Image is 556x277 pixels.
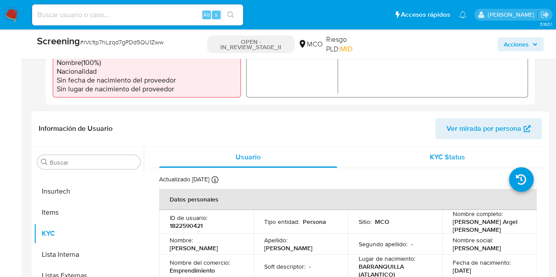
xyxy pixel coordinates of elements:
[34,223,144,244] button: KYC
[303,218,326,226] p: Persona
[170,266,215,274] p: Emprendimiento
[504,37,529,51] span: Acciones
[50,158,137,166] input: Buscar
[170,259,230,266] p: Nombre del comercio :
[32,9,243,21] input: Buscar usuario o caso...
[37,34,80,48] b: Screening
[539,21,552,28] span: 3.160.1
[374,218,389,226] p: MCO
[39,124,113,133] h1: Información de Usuario
[453,210,503,218] p: Nombre completo :
[34,244,144,265] button: Lista Interna
[401,10,450,19] span: Accesos rápidos
[170,244,218,252] p: [PERSON_NAME]
[34,202,144,223] button: Items
[453,259,511,266] p: Fecha de nacimiento :
[264,263,305,270] p: Soft descriptor :
[264,218,299,226] p: Tipo entidad :
[459,11,466,18] a: Notificaciones
[34,181,144,202] button: Insurtech
[358,240,407,248] p: Segundo apellido :
[358,255,415,263] p: Lugar de nacimiento :
[41,158,48,165] button: Buscar
[430,152,465,162] span: KYC Status
[411,240,412,248] p: -
[298,40,323,49] div: MCO
[207,36,294,53] p: OPEN - IN_REVIEW_STAGE_II
[264,236,287,244] p: Apellido :
[170,222,203,230] p: 1822590421
[236,152,261,162] span: Usuario
[159,189,537,210] th: Datos personales
[80,38,164,47] span: # rVc1tp7hLzqd7gPDd5QU1Zww
[222,9,240,21] button: search-icon
[326,35,374,54] span: Riesgo PLD:
[453,236,493,244] p: Nombre social :
[435,118,542,139] button: Ver mirada por persona
[170,236,193,244] p: Nombre :
[340,44,352,54] span: MID
[159,175,209,183] p: Actualizado [DATE]
[170,214,207,222] p: ID de usuario :
[264,244,313,252] p: [PERSON_NAME]
[540,10,549,19] a: Salir
[487,11,537,19] p: marcela.perdomo@mercadolibre.com.co
[203,11,210,19] span: Alt
[453,218,523,234] p: [PERSON_NAME] Argel [PERSON_NAME]
[498,37,544,51] button: Acciones
[215,11,218,19] span: s
[309,263,311,270] p: -
[453,244,501,252] p: [PERSON_NAME]
[447,118,521,139] span: Ver mirada por persona
[453,266,471,274] p: [DATE]
[358,218,371,226] p: Sitio :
